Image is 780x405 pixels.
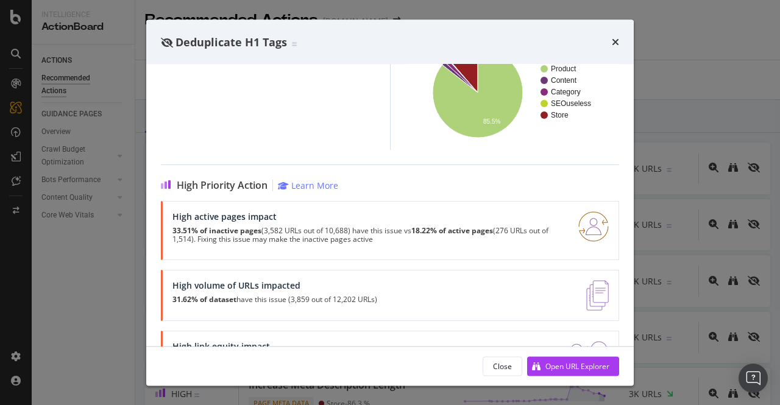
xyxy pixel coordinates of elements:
[493,361,512,371] div: Close
[278,180,338,192] a: Learn More
[175,34,287,49] span: Deduplicate H1 Tags
[483,356,522,376] button: Close
[570,342,609,372] img: DDxVyA23.png
[291,180,338,192] div: Learn More
[172,212,564,222] div: High active pages impact
[415,45,605,141] svg: A chart.
[551,88,581,97] text: Category
[739,364,768,393] div: Open Intercom Messenger
[551,65,576,74] text: Product
[172,342,383,352] div: High link equity impact
[578,212,609,242] img: RO06QsNG.png
[483,118,500,125] text: 85.5%
[458,59,475,66] text: 11.4%
[545,361,609,371] div: Open URL Explorer
[551,77,577,85] text: Content
[177,180,268,192] span: High Priority Action
[172,295,236,305] strong: 31.62% of dataset
[411,226,493,236] strong: 18.22% of active pages
[172,226,261,236] strong: 33.51% of inactive pages
[161,37,173,47] div: eye-slash
[527,356,619,376] button: Open URL Explorer
[146,19,634,386] div: modal
[172,227,564,244] p: (3,582 URLs out of 10,688) have this issue vs (276 URLs out of 1,514). Fixing this issue may make...
[612,34,619,50] div: times
[551,111,569,120] text: Store
[551,100,591,108] text: SEOuseless
[172,281,377,291] div: High volume of URLs impacted
[292,42,297,46] img: Equal
[172,296,377,305] p: have this issue (3,859 out of 12,202 URLs)
[586,281,609,311] img: e5DMFwAAAABJRU5ErkJggg==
